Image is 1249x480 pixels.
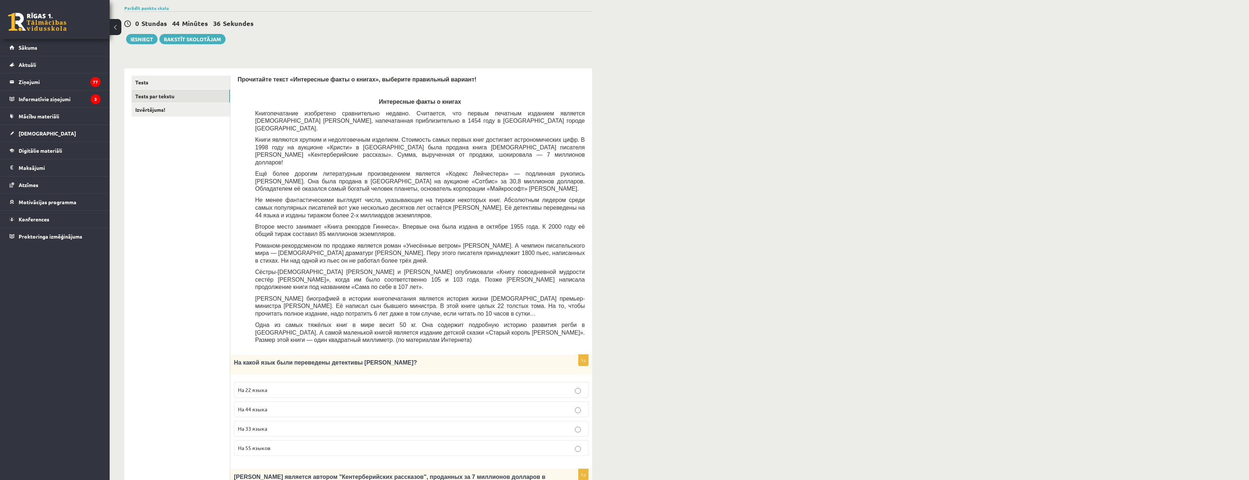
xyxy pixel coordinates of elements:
span: Сёстры-[DEMOGRAPHIC_DATA] [PERSON_NAME] и [PERSON_NAME] опубликовали «Книгу повседневной мудрости... [255,269,585,290]
span: На 44 языка [238,406,267,412]
input: На 55 языков [575,446,581,452]
span: [PERSON_NAME] биографией в истории книгопечатания является история жизни [DEMOGRAPHIC_DATA] премь... [255,296,585,317]
span: [DEMOGRAPHIC_DATA] [19,130,76,137]
a: Parādīt punktu skalu [124,5,169,11]
a: Aktuāli [10,56,101,73]
a: Rīgas 1. Tālmācības vidusskola [8,13,67,31]
a: Sākums [10,39,101,56]
a: Rakstīt skolotājam [159,34,226,44]
a: Ziņojumi77 [10,73,101,90]
span: Второе место занимает «Книга рекордов Гиннеса». Впервые она была издана в октябре 1955 года. К 20... [255,224,585,237]
span: Книгопечатание изобретено сравнительно недавно. Считается, что первым печатным изданием является ... [255,110,585,132]
span: Sekundes [223,19,254,27]
p: 1p [578,354,588,366]
span: Одна из самых тяжёлых книг в мире весит 50 кг. Она содержит подробную историю развития регби в [G... [255,322,585,343]
span: Не менее фантастическими выглядят числа, указывающие на тиражи некоторых книг. Абсолютным лидером... [255,197,585,218]
span: На 22 языка [238,386,267,393]
input: На 33 языка [575,427,581,433]
legend: Informatīvie ziņojumi [19,91,101,107]
a: Mācību materiāli [10,108,101,125]
input: На 44 языка [575,407,581,413]
legend: Ziņojumi [19,73,101,90]
span: На 55 языков [238,445,270,451]
span: Aktuāli [19,61,36,68]
a: Motivācijas programma [10,194,101,210]
span: Ещё более дорогим литературным произведением является «Кодекс Лейчестера» — подлинная рукопись [P... [255,171,585,192]
i: 3 [91,94,101,104]
button: Iesniegt [126,34,158,44]
a: Atzīmes [10,176,101,193]
i: 77 [90,77,101,87]
span: Motivācijas programma [19,199,76,205]
a: Maksājumi [10,159,101,176]
span: Интересные факты о книгах [379,99,461,105]
span: Konferences [19,216,49,222]
a: Tests [132,76,230,89]
a: [DEMOGRAPHIC_DATA] [10,125,101,142]
input: На 22 языка [575,388,581,394]
span: На какой язык были переведены детективы [PERSON_NAME]? [234,359,417,366]
span: Proktoringa izmēģinājums [19,233,82,240]
span: Minūtes [182,19,208,27]
span: Atzīmes [19,182,38,188]
span: Digitālie materiāli [19,147,62,154]
a: Izvērtējums! [132,103,230,117]
span: Mācību materiāli [19,113,59,119]
span: На 33 языка [238,425,267,432]
span: Sākums [19,44,37,51]
a: Proktoringa izmēģinājums [10,228,101,245]
legend: Maksājumi [19,159,101,176]
span: 0 [135,19,139,27]
span: Stundas [141,19,167,27]
span: Прочитайте текст «Интересные факты о книгах», выберите правильный вариант! [238,76,476,83]
a: Tests par tekstu [132,89,230,103]
span: Книги являются хрупким и недолговечным изделием. Стоимость самых первых книг достигает астрономич... [255,137,585,165]
a: Informatīvie ziņojumi3 [10,91,101,107]
a: Konferences [10,211,101,228]
a: Digitālie materiāli [10,142,101,159]
span: 36 [213,19,220,27]
span: 44 [172,19,179,27]
span: Романом-рекордсменом по продаже является роман «Унесённые ветром» [PERSON_NAME]. А чемпион писате... [255,243,585,264]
